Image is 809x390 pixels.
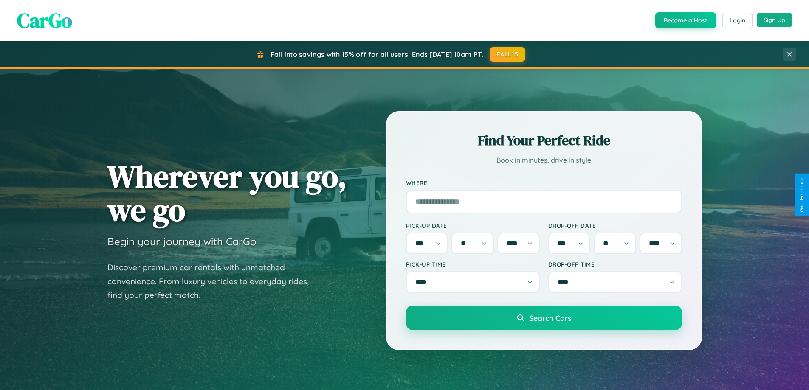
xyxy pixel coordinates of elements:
h1: Wherever you go, we go [107,160,347,227]
h2: Find Your Perfect Ride [406,131,682,150]
button: Login [722,13,753,28]
span: CarGo [17,6,72,34]
label: Drop-off Time [548,261,682,268]
label: Pick-up Time [406,261,540,268]
div: Give Feedback [799,178,805,212]
label: Pick-up Date [406,222,540,229]
p: Book in minutes, drive in style [406,154,682,166]
label: Drop-off Date [548,222,682,229]
h3: Begin your journey with CarGo [107,235,257,248]
span: Fall into savings with 15% off for all users! Ends [DATE] 10am PT. [271,50,483,59]
button: Sign Up [757,13,792,27]
p: Discover premium car rentals with unmatched convenience. From luxury vehicles to everyday rides, ... [107,261,320,302]
span: Search Cars [529,313,571,323]
button: Search Cars [406,306,682,330]
button: Become a Host [655,12,716,28]
label: Where [406,179,682,186]
button: FALL15 [490,47,525,62]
